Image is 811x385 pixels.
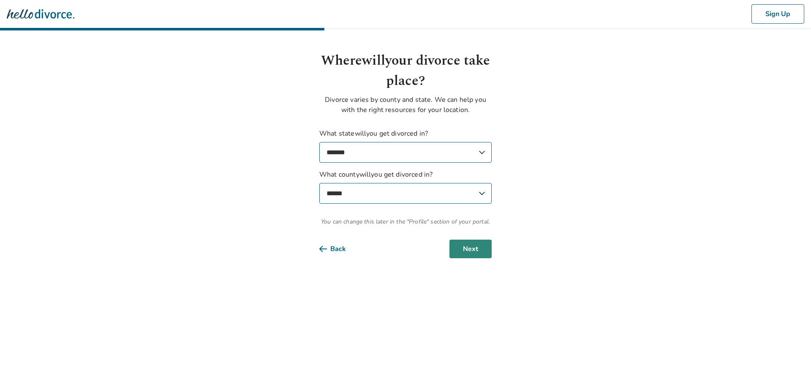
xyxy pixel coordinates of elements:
[319,169,492,204] label: What county will you get divorced in?
[319,142,492,163] select: What statewillyou get divorced in?
[751,4,804,24] button: Sign Up
[449,240,492,258] button: Next
[319,217,492,226] span: You can change this later in the "Profile" section of your portal.
[319,51,492,91] h1: Where will your divorce take place?
[7,5,74,22] img: Hello Divorce Logo
[319,95,492,115] p: Divorce varies by county and state. We can help you with the right resources for your location.
[319,183,492,204] select: What countywillyou get divorced in?
[319,240,359,258] button: Back
[319,128,492,163] label: What state will you get divorced in?
[769,344,811,385] iframe: Chat Widget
